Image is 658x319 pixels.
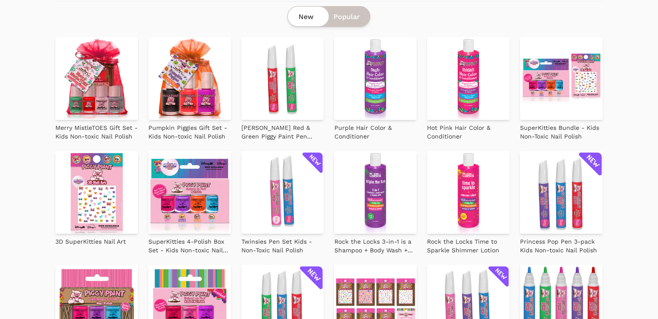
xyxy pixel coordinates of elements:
img: Hot Pink Hair Color & Conditioner [427,37,510,120]
p: SuperKitties Bundle - Kids Non-Toxic Nail Polish [520,123,603,141]
p: Pumpkin Piggies Gift Set - Kids Non-toxic Nail Polish [148,123,231,141]
span: Popular [333,12,359,22]
p: Twinsies Pen Set Kids - Non-Toxic Nail Polish [241,237,324,255]
a: [PERSON_NAME] Red & Green Piggy Paint Pen Bundle - Non-Toxic Nail Polish [241,120,324,141]
a: SuperKitties 4-Polish Box Set - Kids Non-toxic Nail Polish [148,234,231,255]
p: Merry MistleTOES Gift Set - Kids Non-toxic Nail Polish [55,123,138,141]
a: Pumpkin Piggies Gift Set - Kids Non-toxic Nail Polish [148,120,231,141]
a: Rock the Locks 3-in-1 is a Shampoo + Body Wash + Bubble Bath [334,234,417,255]
a: Princess Pop Pen 3-pack Kids Non-toxic Nail Polish [520,234,603,255]
a: Rock the Locks Time to Sparkle Shimmer Lotion [427,234,510,255]
img: Merry MistleTOES Gift Set - Kids Non-toxic Nail Polish [55,37,138,120]
p: Princess Pop Pen 3-pack Kids Non-toxic Nail Polish [520,237,603,255]
a: SuperKitties Bundle - Kids Non-Toxic Nail Polish [520,120,603,141]
img: Rock the Locks Time to Sparkle Shimmer Lotion [427,151,510,234]
img: Pumpkin Piggies Gift Set - Kids Non-toxic Nail Polish [148,37,231,120]
a: Hot Pink Hair Color & Conditioner [427,120,510,141]
p: Rock the Locks Time to Sparkle Shimmer Lotion [427,237,510,255]
img: Purple Hair Color & Conditioner [334,37,417,120]
img: Princess Pop Pen 3-pack Kids Non-toxic Nail Polish [520,151,603,234]
a: Twinsies Pen Set Kids - Non-Toxic Nail Polish [241,234,324,255]
p: [PERSON_NAME] Red & Green Piggy Paint Pen Bundle - Non-Toxic Nail Polish [241,123,324,141]
p: Rock the Locks 3-in-1 is a Shampoo + Body Wash + Bubble Bath [334,237,417,255]
img: Twinsies Pen Set Kids - Non-Toxic Nail Polish [241,151,324,234]
a: Purple Hair Color & Conditioner [334,120,417,141]
p: Purple Hair Color & Conditioner [334,123,417,141]
p: 3D SuperKitties Nail Art [55,237,126,246]
img: SuperKitties Bundle - Kids Non-Toxic Nail Polish [520,37,603,120]
a: 3D SuperKitties Nail Art [55,234,126,246]
a: Merry MistleTOES Gift Set - Kids Non-toxic Nail Polish [55,120,138,141]
img: Rudolph's Red & Green Piggy Paint Pen Bundle - Non-Toxic Nail Polish [241,37,324,120]
img: SuperKitties 4-Polish Box Set - Kids Non-toxic Nail Polish [148,151,231,234]
img: 3D SuperKitties Nail Art [55,151,138,234]
img: Rock the Locks 3-in-1 is a Shampoo + Body Wash + Bubble Bath [334,151,417,234]
span: New [298,12,313,22]
p: Hot Pink Hair Color & Conditioner [427,123,510,141]
p: SuperKitties 4-Polish Box Set - Kids Non-toxic Nail Polish [148,237,231,255]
